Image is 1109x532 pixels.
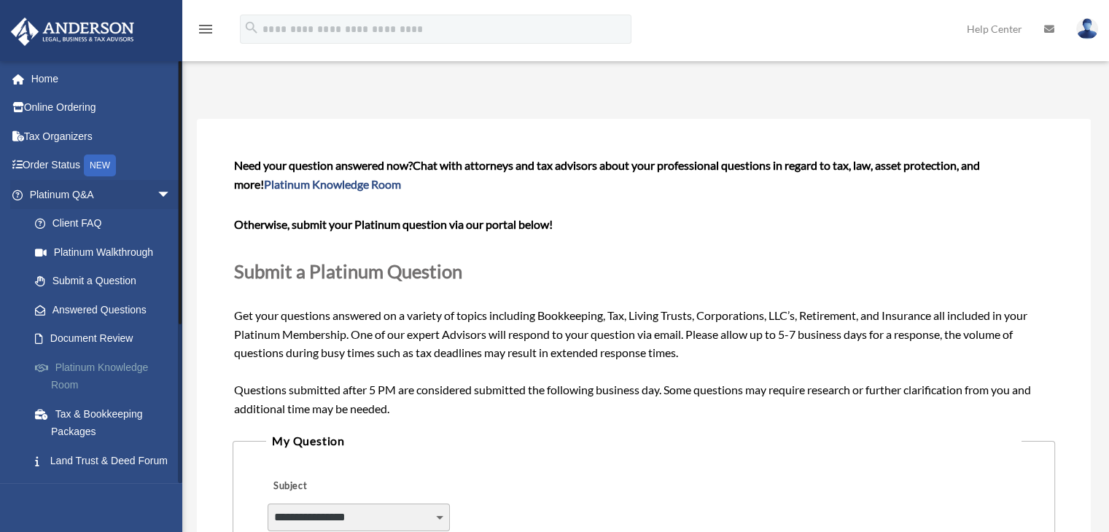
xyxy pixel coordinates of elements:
span: Need your question answered now? [234,158,413,172]
span: arrow_drop_down [157,180,186,210]
img: Anderson Advisors Platinum Portal [7,17,139,46]
a: menu [197,26,214,38]
legend: My Question [266,431,1022,451]
a: Answered Questions [20,295,193,324]
a: Tax Organizers [10,122,193,151]
a: Submit a Question [20,267,186,296]
a: Client FAQ [20,209,193,238]
span: Get your questions answered on a variety of topics including Bookkeeping, Tax, Living Trusts, Cor... [234,158,1054,415]
span: Chat with attorneys and tax advisors about your professional questions in regard to tax, law, ass... [234,158,980,191]
img: User Pic [1076,18,1098,39]
b: Otherwise, submit your Platinum question via our portal below! [234,217,553,231]
a: Platinum Knowledge Room [264,177,401,191]
a: Platinum Knowledge Room [20,353,193,399]
a: Portal Feedback [20,475,193,504]
a: Platinum Walkthrough [20,238,193,267]
a: Order StatusNEW [10,151,193,181]
span: Submit a Platinum Question [234,260,462,282]
i: menu [197,20,214,38]
a: Home [10,64,193,93]
a: Platinum Q&Aarrow_drop_down [10,180,193,209]
i: search [244,20,260,36]
a: Land Trust & Deed Forum [20,446,193,475]
label: Subject [268,477,406,497]
a: Online Ordering [10,93,193,122]
a: Document Review [20,324,193,353]
div: NEW [84,154,116,176]
a: Tax & Bookkeeping Packages [20,399,193,446]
